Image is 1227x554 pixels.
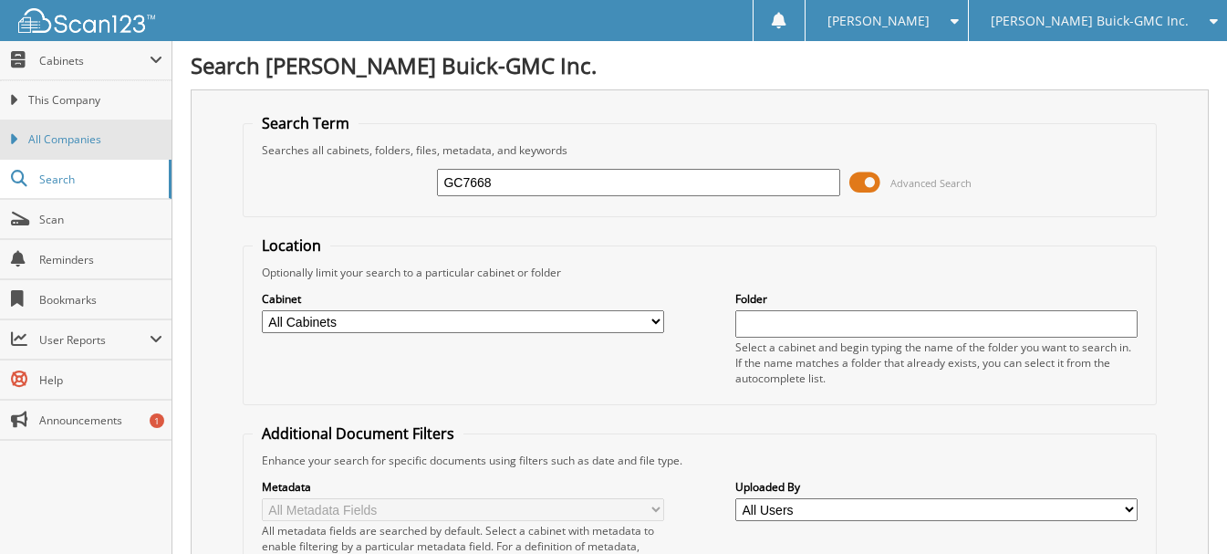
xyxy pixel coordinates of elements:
[39,212,162,227] span: Scan
[39,172,160,187] span: Search
[735,340,1138,386] div: Select a cabinet and begin typing the name of the folder you want to search in. If the name match...
[253,265,1147,280] div: Optionally limit your search to a particular cabinet or folder
[39,413,162,428] span: Announcements
[39,332,150,348] span: User Reports
[18,8,155,33] img: scan123-logo-white.svg
[253,113,359,133] legend: Search Term
[253,423,463,444] legend: Additional Document Filters
[890,176,972,190] span: Advanced Search
[253,142,1147,158] div: Searches all cabinets, folders, files, metadata, and keywords
[39,252,162,267] span: Reminders
[39,292,162,308] span: Bookmarks
[262,291,664,307] label: Cabinet
[735,291,1138,307] label: Folder
[191,50,1209,80] h1: Search [PERSON_NAME] Buick-GMC Inc.
[28,131,162,148] span: All Companies
[39,53,150,68] span: Cabinets
[735,479,1138,495] label: Uploaded By
[827,16,930,26] span: [PERSON_NAME]
[991,16,1189,26] span: [PERSON_NAME] Buick-GMC Inc.
[39,372,162,388] span: Help
[1136,466,1227,554] iframe: Chat Widget
[28,92,162,109] span: This Company
[150,413,164,428] div: 1
[253,453,1147,468] div: Enhance your search for specific documents using filters such as date and file type.
[253,235,330,256] legend: Location
[262,479,664,495] label: Metadata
